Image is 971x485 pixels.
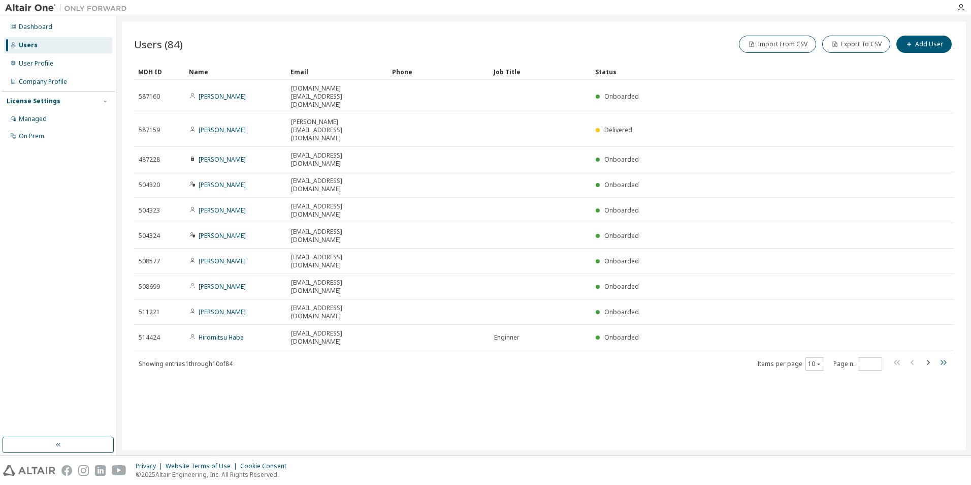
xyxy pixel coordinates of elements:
[604,126,632,134] span: Delivered
[139,181,160,189] span: 504320
[199,308,246,316] a: [PERSON_NAME]
[78,465,89,476] img: instagram.svg
[291,118,383,142] span: [PERSON_NAME][EMAIL_ADDRESS][DOMAIN_NAME]
[3,465,55,476] img: altair_logo.svg
[604,180,639,189] span: Onboarded
[95,465,106,476] img: linkedin.svg
[291,202,383,219] span: [EMAIL_ADDRESS][DOMAIN_NAME]
[604,206,639,215] span: Onboarded
[604,282,639,291] span: Onboarded
[19,59,53,68] div: User Profile
[291,329,383,346] span: [EMAIL_ADDRESS][DOMAIN_NAME]
[494,334,520,342] span: Enginner
[896,36,952,53] button: Add User
[134,37,183,51] span: Users (84)
[290,64,384,80] div: Email
[139,359,233,368] span: Showing entries 1 through 10 of 84
[19,115,47,123] div: Managed
[199,231,246,240] a: [PERSON_NAME]
[139,283,160,291] span: 508699
[139,206,160,215] span: 504323
[291,228,383,244] span: [EMAIL_ADDRESS][DOMAIN_NAME]
[291,177,383,193] span: [EMAIL_ADDRESS][DOMAIN_NAME]
[199,155,246,164] a: [PERSON_NAME]
[604,231,639,240] span: Onboarded
[595,64,901,80] div: Status
[139,308,160,316] span: 511221
[199,333,244,342] a: Hiromitsu Haba
[604,333,639,342] span: Onboarded
[139,156,160,164] span: 487228
[19,132,44,140] div: On Prem
[833,357,882,371] span: Page n.
[136,470,293,479] p: © 2025 Altair Engineering, Inc. All Rights Reserved.
[808,360,822,368] button: 10
[199,180,246,189] a: [PERSON_NAME]
[604,155,639,164] span: Onboarded
[291,151,383,168] span: [EMAIL_ADDRESS][DOMAIN_NAME]
[136,462,166,470] div: Privacy
[822,36,890,53] button: Export To CSV
[199,92,246,101] a: [PERSON_NAME]
[166,462,240,470] div: Website Terms of Use
[139,126,160,134] span: 587159
[139,257,160,265] span: 508577
[19,41,38,49] div: Users
[291,279,383,295] span: [EMAIL_ADDRESS][DOMAIN_NAME]
[61,465,72,476] img: facebook.svg
[604,308,639,316] span: Onboarded
[19,23,52,31] div: Dashboard
[604,92,639,101] span: Onboarded
[494,64,587,80] div: Job Title
[112,465,126,476] img: youtube.svg
[240,462,293,470] div: Cookie Consent
[5,3,132,13] img: Altair One
[199,257,246,265] a: [PERSON_NAME]
[138,64,181,80] div: MDH ID
[7,97,60,105] div: License Settings
[291,253,383,269] span: [EMAIL_ADDRESS][DOMAIN_NAME]
[199,206,246,215] a: [PERSON_NAME]
[139,93,160,101] span: 587160
[739,36,816,53] button: Import From CSV
[139,334,160,342] span: 514424
[199,126,246,134] a: [PERSON_NAME]
[604,257,639,265] span: Onboarded
[392,64,485,80] div: Phone
[291,84,383,109] span: [DOMAIN_NAME][EMAIL_ADDRESS][DOMAIN_NAME]
[139,232,160,240] span: 504324
[291,304,383,320] span: [EMAIL_ADDRESS][DOMAIN_NAME]
[19,78,67,86] div: Company Profile
[199,282,246,291] a: [PERSON_NAME]
[757,357,824,371] span: Items per page
[189,64,282,80] div: Name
